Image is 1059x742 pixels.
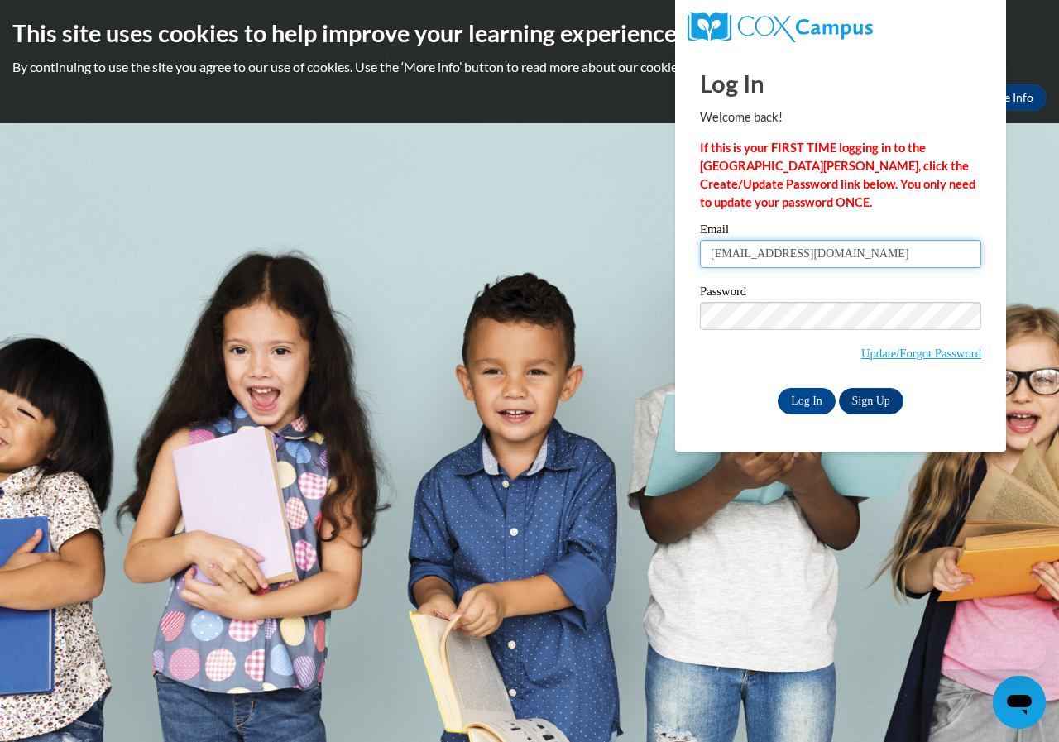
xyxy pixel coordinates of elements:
[12,17,1047,50] h2: This site uses cookies to help improve your learning experience.
[700,66,981,100] h1: Log In
[12,58,1047,76] p: By continuing to use the site you agree to our use of cookies. Use the ‘More info’ button to read...
[861,347,981,360] a: Update/Forgot Password
[993,676,1046,729] iframe: Button to launch messaging window
[969,84,1047,111] a: More Info
[700,141,975,209] strong: If this is your FIRST TIME logging in to the [GEOGRAPHIC_DATA][PERSON_NAME], click the Create/Upd...
[839,388,903,414] a: Sign Up
[778,388,836,414] input: Log In
[917,633,1046,669] iframe: Message from company
[688,12,873,42] img: COX Campus
[700,285,981,302] label: Password
[700,223,981,240] label: Email
[700,108,981,127] p: Welcome back!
